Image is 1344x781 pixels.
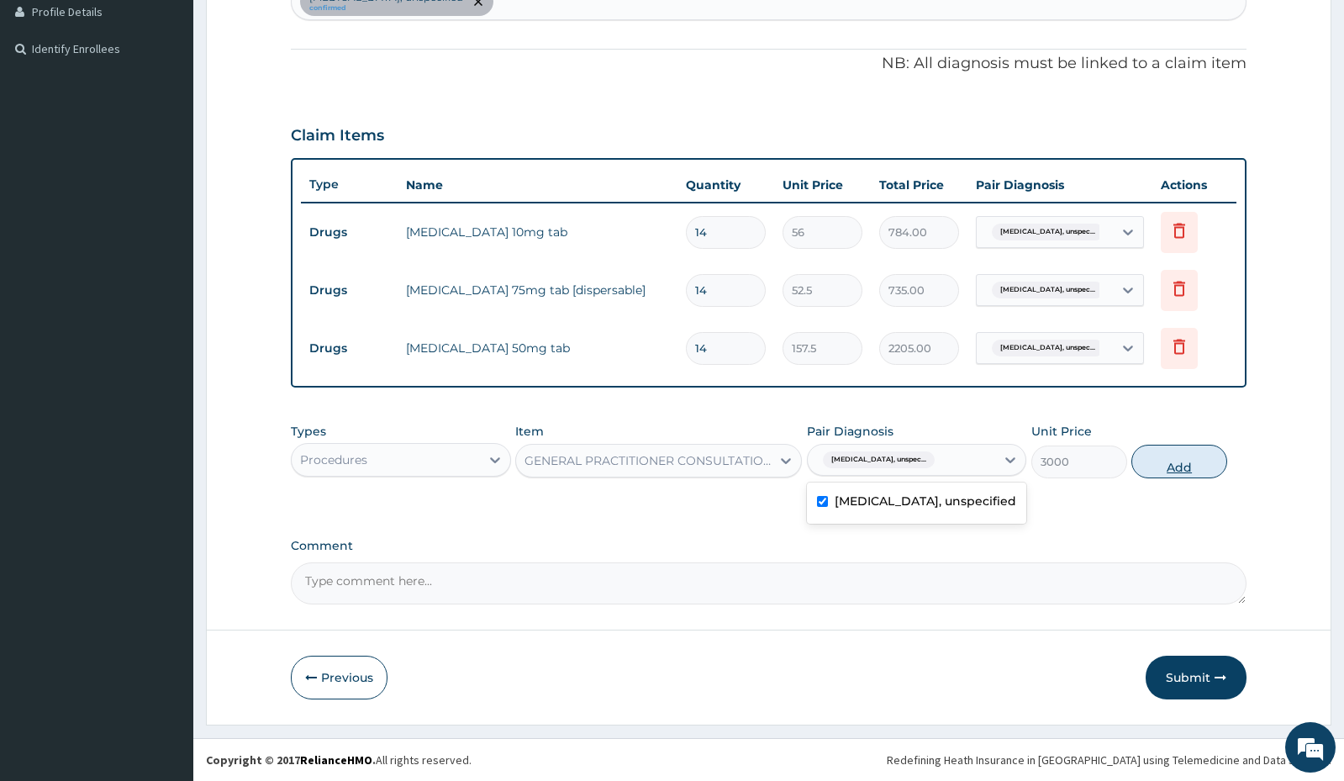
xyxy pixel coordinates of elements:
[31,84,68,126] img: d_794563401_company_1708531726252_794563401
[291,539,1246,553] label: Comment
[193,738,1344,781] footer: All rights reserved.
[823,451,935,468] span: [MEDICAL_DATA], unspec...
[835,493,1016,509] label: [MEDICAL_DATA], unspecified
[398,331,677,365] td: [MEDICAL_DATA] 50mg tab
[398,215,677,249] td: [MEDICAL_DATA] 10mg tab
[1131,445,1227,478] button: Add
[291,656,387,699] button: Previous
[677,168,774,202] th: Quantity
[291,425,326,439] label: Types
[1152,168,1236,202] th: Actions
[1031,423,1092,440] label: Unit Price
[774,168,871,202] th: Unit Price
[98,212,232,382] span: We're online!
[301,333,398,364] td: Drugs
[276,8,316,49] div: Minimize live chat window
[291,53,1246,75] p: NB: All diagnosis must be linked to a claim item
[992,224,1104,240] span: [MEDICAL_DATA], unspec...
[300,752,372,768] a: RelianceHMO
[398,273,677,307] td: [MEDICAL_DATA] 75mg tab [dispersable]
[291,127,384,145] h3: Claim Items
[515,423,544,440] label: Item
[992,282,1104,298] span: [MEDICAL_DATA], unspec...
[301,275,398,306] td: Drugs
[992,340,1104,356] span: [MEDICAL_DATA], unspec...
[301,217,398,248] td: Drugs
[301,169,398,200] th: Type
[309,4,463,13] small: confirmed
[887,752,1331,768] div: Redefining Heath Insurance in [GEOGRAPHIC_DATA] using Telemedicine and Data Science!
[524,452,772,469] div: GENERAL PRACTITIONER CONSULTATION FIRST OUTPATIENT CONSULTATION
[871,168,967,202] th: Total Price
[300,451,367,468] div: Procedures
[206,752,376,768] strong: Copyright © 2017 .
[87,94,282,116] div: Chat with us now
[1146,656,1246,699] button: Submit
[398,168,677,202] th: Name
[967,168,1152,202] th: Pair Diagnosis
[807,423,893,440] label: Pair Diagnosis
[8,459,320,518] textarea: Type your message and hit 'Enter'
